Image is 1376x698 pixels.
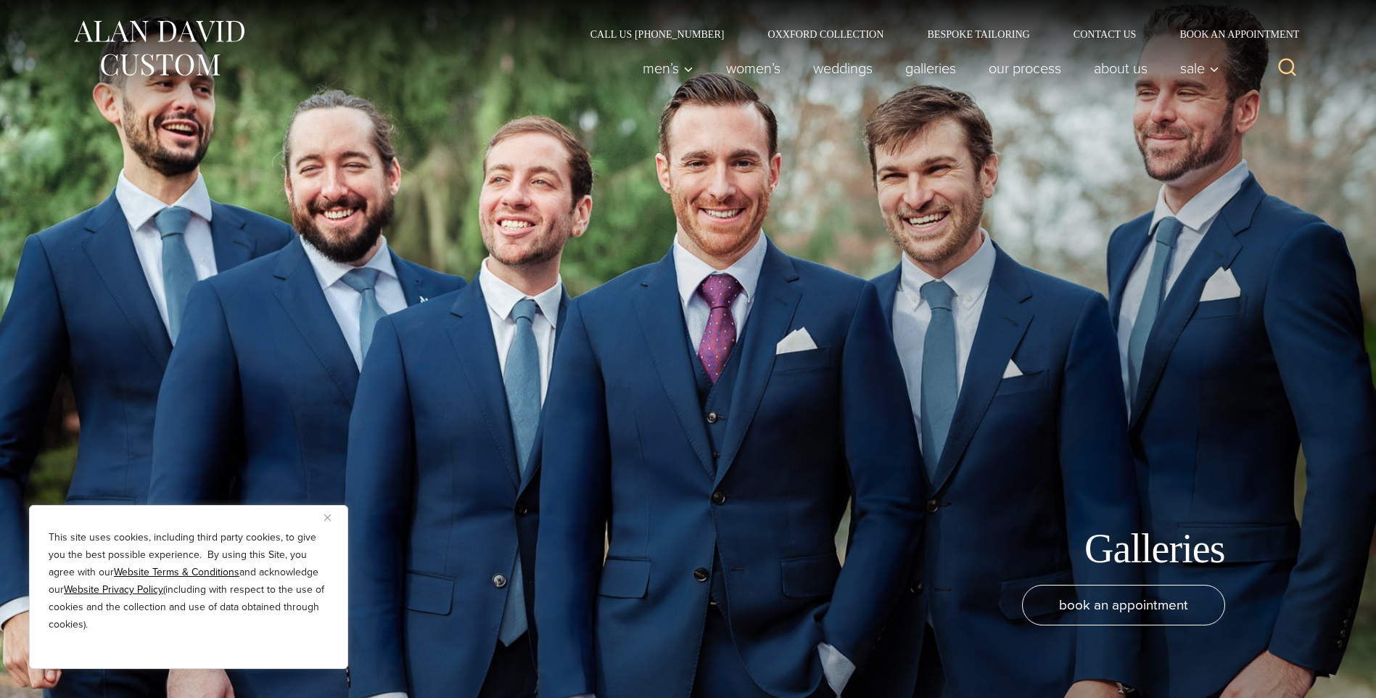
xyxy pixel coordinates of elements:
button: View Search Form [1270,51,1305,86]
a: Website Terms & Conditions [114,564,239,580]
img: Alan David Custom [72,16,246,81]
a: About Us [1077,54,1163,83]
a: Bespoke Tailoring [905,29,1051,39]
a: Women’s [709,54,796,83]
a: Our Process [972,54,1077,83]
img: Close [324,514,331,521]
a: Website Privacy Policy [64,582,163,597]
h1: Galleries [1084,525,1225,573]
nav: Secondary Navigation [569,29,1305,39]
p: This site uses cookies, including third party cookies, to give you the best possible experience. ... [49,529,329,633]
a: Contact Us [1052,29,1158,39]
a: Oxxford Collection [746,29,905,39]
a: book an appointment [1022,585,1225,625]
button: Close [324,509,342,526]
nav: Primary Navigation [626,54,1227,83]
a: Book an Appointment [1158,29,1304,39]
a: Call Us [PHONE_NUMBER] [569,29,746,39]
a: Galleries [889,54,972,83]
span: Sale [1180,61,1219,75]
a: weddings [796,54,889,83]
span: Men’s [643,61,693,75]
span: book an appointment [1059,594,1188,615]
